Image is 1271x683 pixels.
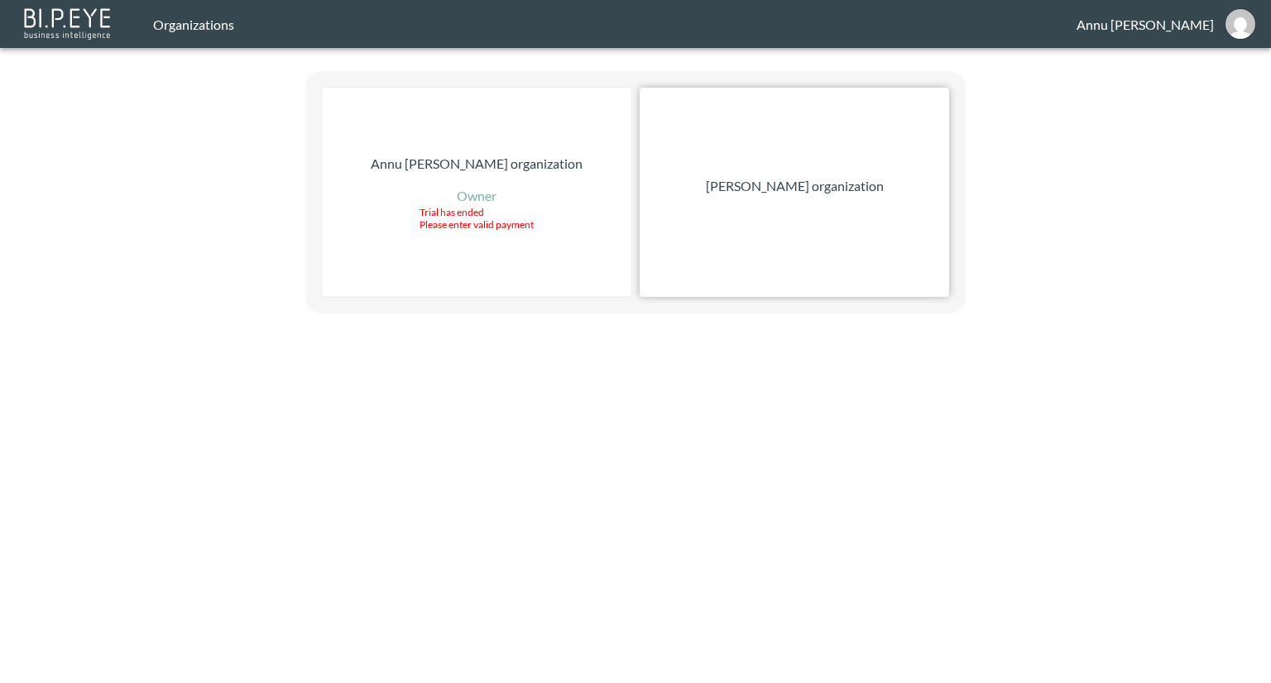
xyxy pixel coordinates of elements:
[457,186,496,206] p: Owner
[1077,17,1214,32] div: Annu [PERSON_NAME]
[420,206,534,231] div: Trial has ended Please enter valid payment
[706,176,884,196] p: [PERSON_NAME] organization
[371,154,583,174] p: Annu [PERSON_NAME] organization
[21,4,116,41] img: bipeye-logo
[153,17,1077,32] div: Organizations
[1214,4,1267,44] button: annu@mutualart.com
[1225,9,1255,39] img: 30a3054078d7a396129f301891e268cf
